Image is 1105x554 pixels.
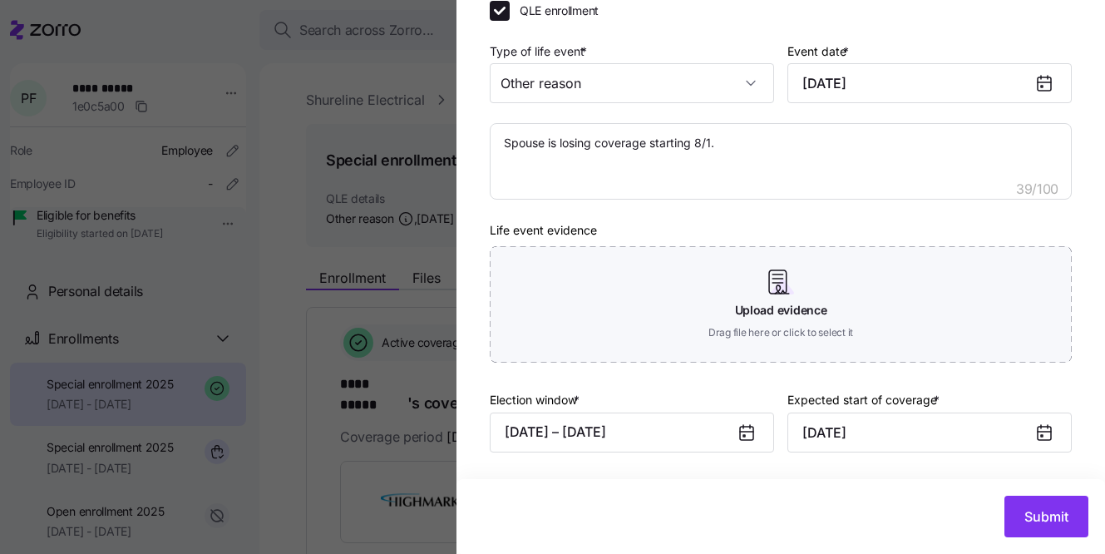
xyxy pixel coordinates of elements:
[520,2,599,19] span: QLE enrollment
[490,63,774,103] input: Select life event
[490,221,597,240] label: Life event evidence
[1016,179,1058,200] span: 39 / 100
[787,63,1072,103] input: Select date
[490,123,1072,200] textarea: Spouse is losing coverage starting 8/1.
[1024,507,1068,527] span: Submit
[1004,496,1088,537] button: Submit
[490,413,774,453] button: [DATE] – [DATE]
[787,413,1072,453] input: MM/DD/YYYY
[787,42,852,61] label: Event date
[787,391,943,409] label: Expected start of coverage
[490,391,583,409] label: Election window
[490,42,590,61] label: Type of life event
